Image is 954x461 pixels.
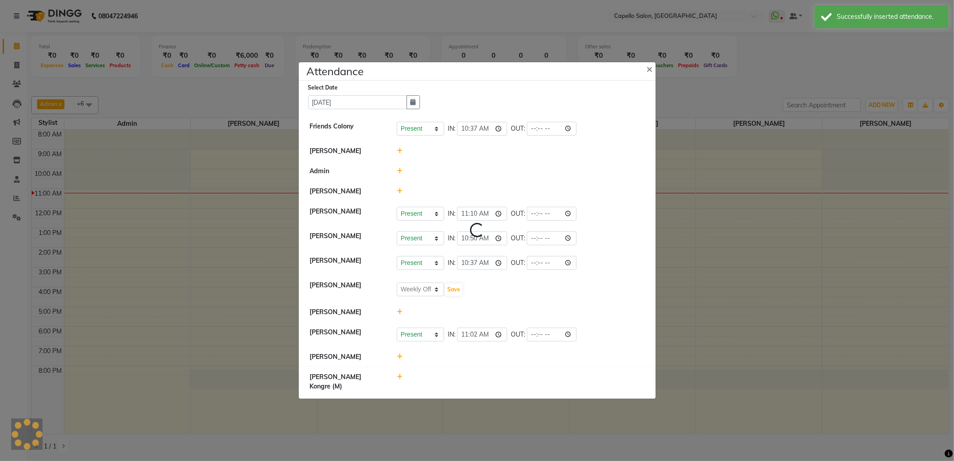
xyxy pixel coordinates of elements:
span: OUT: [511,234,525,243]
span: IN: [448,258,455,268]
div: [PERSON_NAME] [303,352,390,362]
h4: Attendance [307,63,364,79]
span: IN: [448,330,455,339]
div: Friends Colony [303,122,390,136]
div: [PERSON_NAME] [303,231,390,245]
span: OUT: [511,330,525,339]
input: Select date [308,95,407,109]
span: IN: [448,209,455,218]
div: [PERSON_NAME] [303,256,390,270]
span: × [647,62,653,75]
div: [PERSON_NAME] [303,307,390,317]
div: [PERSON_NAME] [303,146,390,156]
div: Admin [303,166,390,176]
div: [PERSON_NAME] [303,207,390,221]
div: [PERSON_NAME] Kongre (M) [303,372,390,391]
div: [PERSON_NAME] [303,187,390,196]
label: Select Date [308,84,338,92]
div: [PERSON_NAME] [303,281,390,297]
span: IN: [448,124,455,133]
div: Successfully inserted attendance. [837,12,942,21]
button: Close [640,56,662,81]
button: Save [445,283,462,296]
span: OUT: [511,124,525,133]
span: IN: [448,234,455,243]
span: OUT: [511,209,525,218]
div: [PERSON_NAME] [303,328,390,341]
span: OUT: [511,258,525,268]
